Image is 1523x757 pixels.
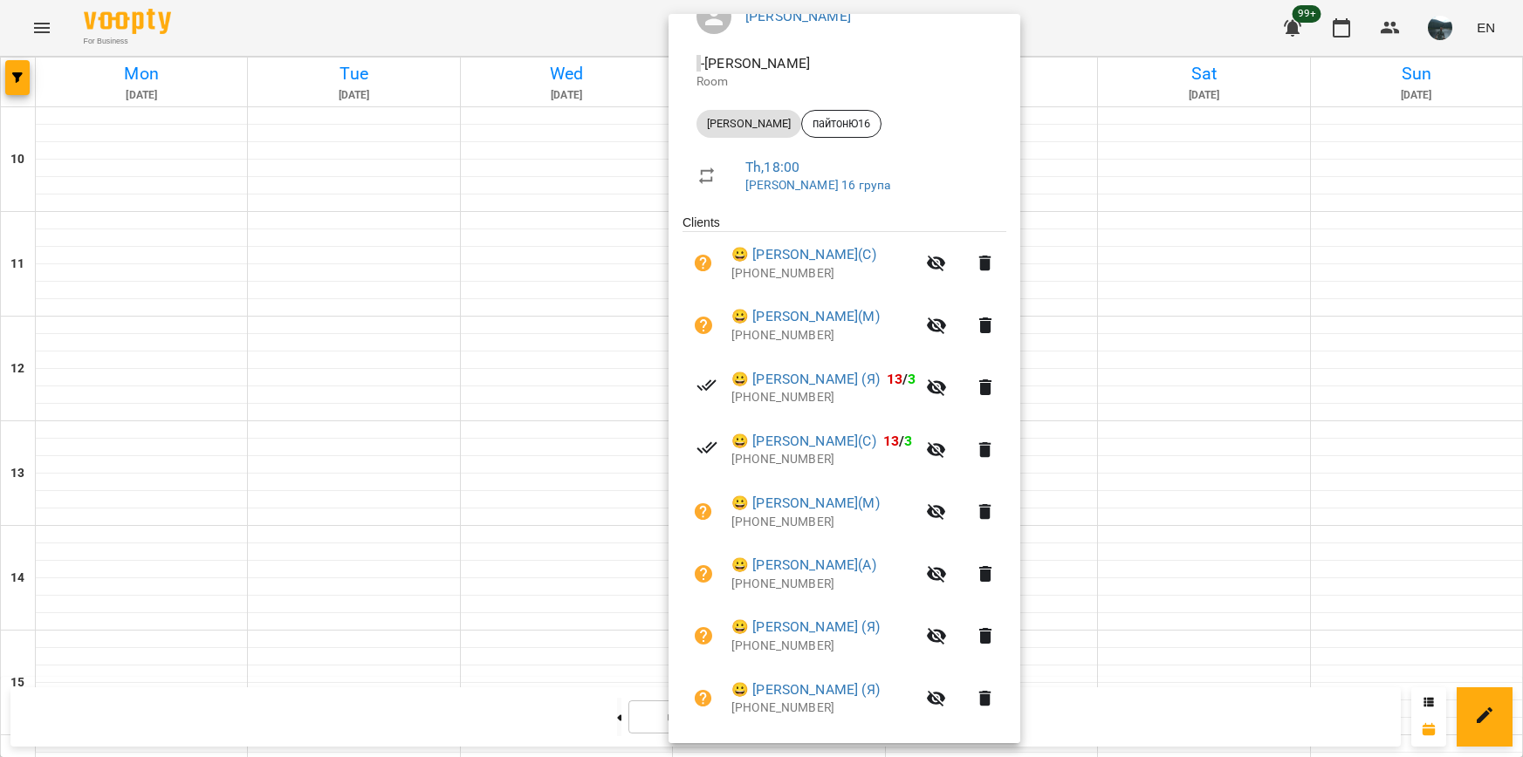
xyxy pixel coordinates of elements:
p: [PHONE_NUMBER] [731,638,916,655]
span: 3 [908,371,916,387]
div: пайтонЮ16 [801,110,882,138]
p: [PHONE_NUMBER] [731,514,916,531]
span: пайтонЮ16 [802,116,881,132]
p: Room [696,73,992,91]
a: [PERSON_NAME] [745,8,851,24]
button: Unpaid. Bill the attendance? [683,304,724,346]
p: [PHONE_NUMBER] [731,265,916,283]
a: [PERSON_NAME] 16 група [745,178,890,192]
a: Th , 18:00 [745,159,799,175]
b: / [883,433,913,449]
span: 13 [883,433,899,449]
a: 😀 [PERSON_NAME] (Я) [731,679,880,700]
a: 😀 [PERSON_NAME](М) [731,306,880,327]
b: / [887,371,916,387]
a: 😀 [PERSON_NAME] (Я) [731,617,880,638]
p: [PHONE_NUMBER] [731,451,916,468]
span: - [PERSON_NAME] [696,55,813,72]
button: Unpaid. Bill the attendance? [683,242,724,284]
a: 😀 [PERSON_NAME] (Я) [731,369,880,390]
a: 😀 [PERSON_NAME](А) [731,555,876,576]
p: [PHONE_NUMBER] [731,389,916,406]
a: 😀 [PERSON_NAME](С) [731,244,876,265]
p: [PHONE_NUMBER] [731,576,916,593]
span: [PERSON_NAME] [696,116,801,132]
button: Unpaid. Bill the attendance? [683,678,724,719]
button: Unpaid. Bill the attendance? [683,553,724,595]
a: 😀 [PERSON_NAME](С) [731,431,876,452]
span: 3 [904,433,912,449]
p: [PHONE_NUMBER] [731,699,916,717]
button: Unpaid. Bill the attendance? [683,615,724,657]
svg: Paid [696,375,717,396]
a: 😀 [PERSON_NAME](М) [731,493,880,514]
span: 13 [887,371,902,387]
svg: Paid [696,437,717,458]
button: Unpaid. Bill the attendance? [683,491,724,533]
p: [PHONE_NUMBER] [731,327,916,344]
